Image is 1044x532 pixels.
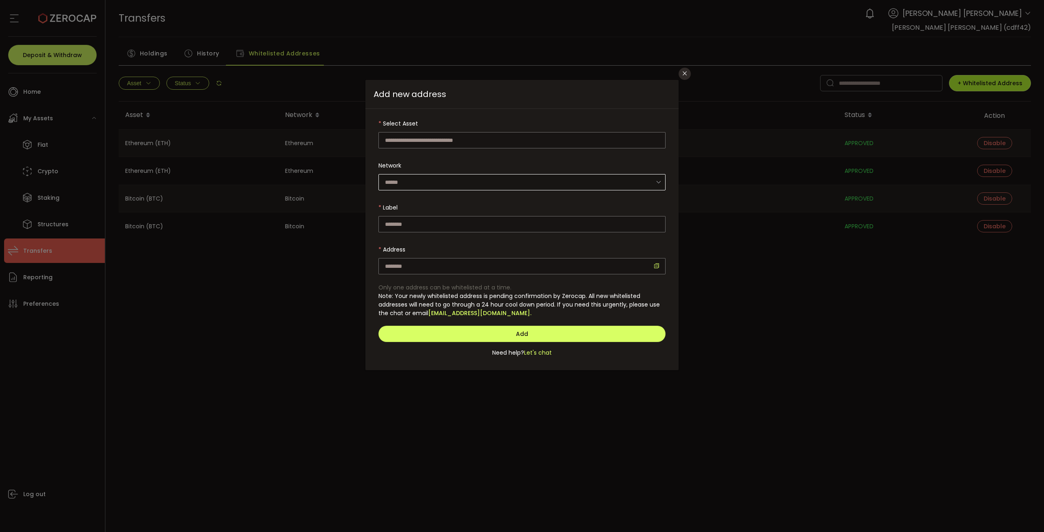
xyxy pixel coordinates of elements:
[378,292,660,317] span: Note: Your newly whitelisted address is pending confirmation by Zerocap. All new whitelisted addr...
[378,326,666,342] button: Add
[679,68,691,80] button: Close
[949,444,1044,532] iframe: Chat Widget
[492,349,524,357] span: Need help?
[365,80,679,109] span: Add new address
[378,283,511,291] span: Only one address can be whitelisted at a time.
[516,330,528,338] span: Add
[524,349,552,357] span: Let's chat
[365,80,679,371] div: dialog
[428,309,531,318] a: [EMAIL_ADDRESS][DOMAIN_NAME].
